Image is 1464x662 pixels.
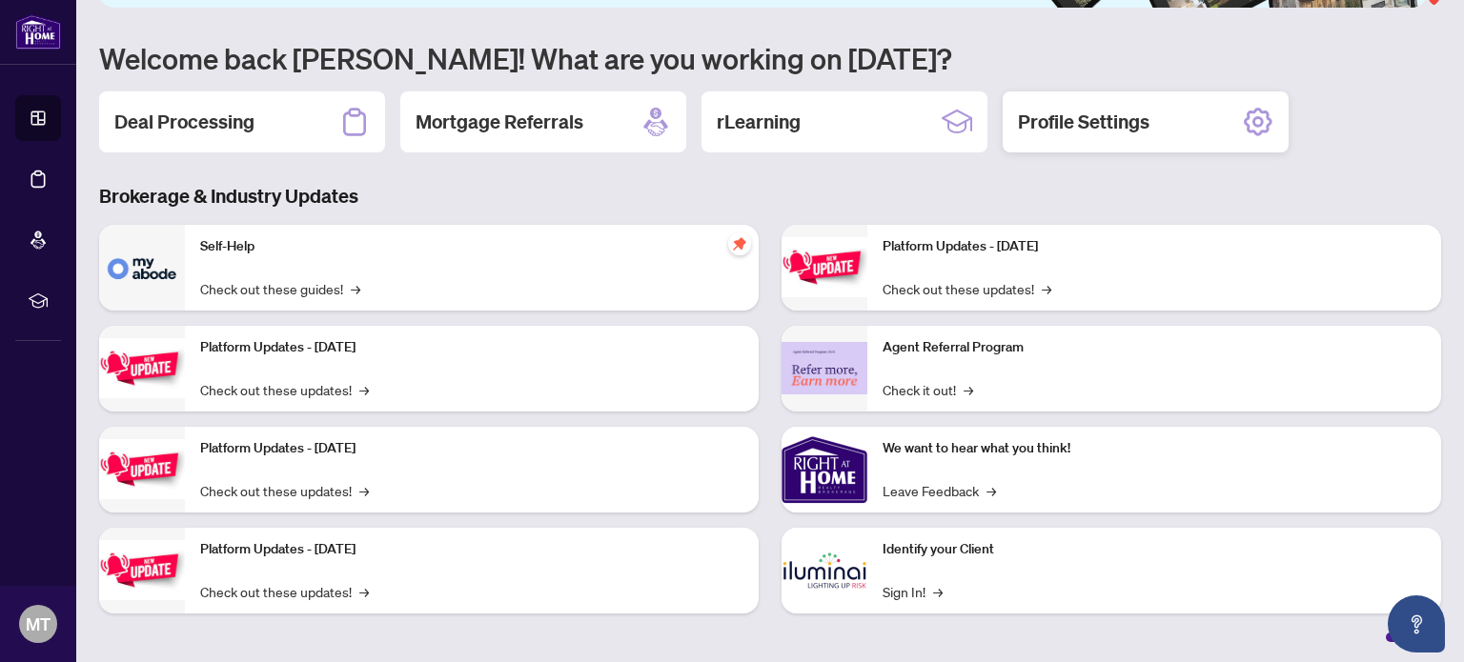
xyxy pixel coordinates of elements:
[99,225,185,311] img: Self-Help
[200,480,369,501] a: Check out these updates!→
[1042,278,1051,299] span: →
[883,379,973,400] a: Check it out!→
[200,337,743,358] p: Platform Updates - [DATE]
[200,539,743,560] p: Platform Updates - [DATE]
[359,379,369,400] span: →
[359,581,369,602] span: →
[416,109,583,135] h2: Mortgage Referrals
[986,480,996,501] span: →
[1018,109,1149,135] h2: Profile Settings
[99,338,185,398] img: Platform Updates - September 16, 2025
[99,540,185,600] img: Platform Updates - July 8, 2025
[200,379,369,400] a: Check out these updates!→
[883,337,1426,358] p: Agent Referral Program
[964,379,973,400] span: →
[782,528,867,613] img: Identify your Client
[99,439,185,499] img: Platform Updates - July 21, 2025
[883,480,996,501] a: Leave Feedback→
[782,427,867,512] img: We want to hear what you think!
[200,581,369,602] a: Check out these updates!→
[15,14,61,50] img: logo
[883,438,1426,459] p: We want to hear what you think!
[200,278,360,299] a: Check out these guides!→
[200,438,743,459] p: Platform Updates - [DATE]
[933,581,943,602] span: →
[114,109,254,135] h2: Deal Processing
[99,40,1441,76] h1: Welcome back [PERSON_NAME]! What are you working on [DATE]?
[99,183,1441,210] h3: Brokerage & Industry Updates
[717,109,801,135] h2: rLearning
[1388,595,1445,652] button: Open asap
[883,236,1426,257] p: Platform Updates - [DATE]
[883,278,1051,299] a: Check out these updates!→
[782,237,867,297] img: Platform Updates - June 23, 2025
[883,539,1426,560] p: Identify your Client
[351,278,360,299] span: →
[883,581,943,602] a: Sign In!→
[26,611,51,637] span: MT
[200,236,743,257] p: Self-Help
[359,480,369,501] span: →
[782,342,867,394] img: Agent Referral Program
[728,232,751,255] span: pushpin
